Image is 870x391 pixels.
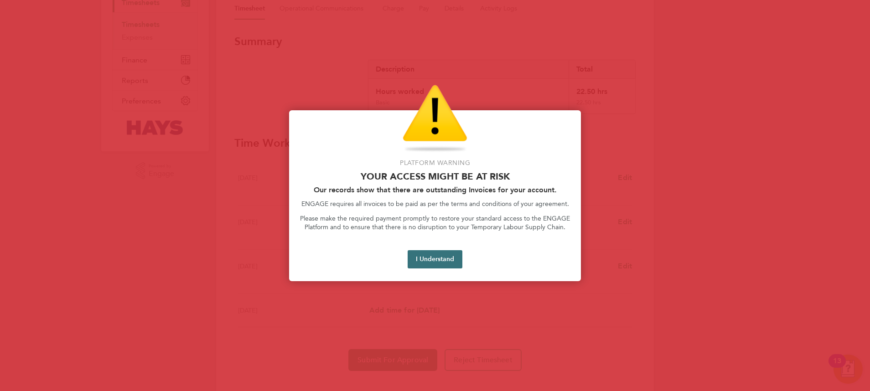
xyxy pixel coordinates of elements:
h2: Our records show that there are outstanding Invoices for your account. [300,185,570,194]
img: Warning Icon [403,85,467,153]
button: I Understand [408,250,462,268]
div: Access At Risk [289,110,581,281]
p: Platform Warning [300,159,570,168]
p: ENGAGE requires all invoices to be paid as per the terms and conditions of your agreement. [300,200,570,209]
p: Please make the required payment promptly to restore your standard access to the ENGAGE Platform ... [300,214,570,232]
p: Your access might be at risk [300,171,570,182]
